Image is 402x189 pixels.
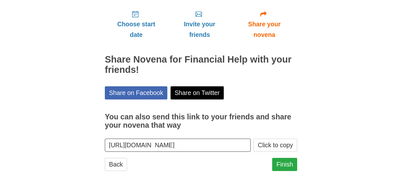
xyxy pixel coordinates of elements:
[254,139,297,152] button: Click to copy
[105,113,297,129] h3: You can also send this link to your friends and share your novena that way
[105,55,297,75] h2: Share Novena for Financial Help with your friends!
[105,86,167,99] a: Share on Facebook
[272,158,297,171] a: Finish
[105,5,168,43] a: Choose start date
[111,19,161,40] span: Choose start date
[168,5,231,43] a: Invite your friends
[174,19,225,40] span: Invite your friends
[231,5,297,43] a: Share your novena
[171,86,224,99] a: Share on Twitter
[238,19,291,40] span: Share your novena
[105,158,127,171] a: Back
